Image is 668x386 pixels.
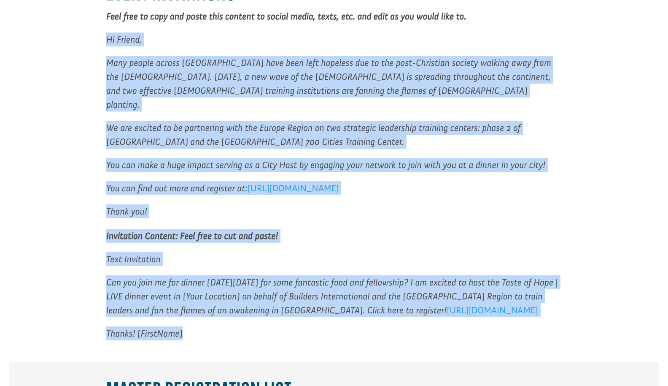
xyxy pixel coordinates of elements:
div: to [15,26,116,32]
span: Many people across [GEOGRAPHIC_DATA] have been left hopeless due to the post-Christian society wa... [106,57,551,110]
button: Donate [119,17,157,32]
img: US.png [15,34,21,40]
b: Invitation Content: Feel free to cut and paste! [106,230,278,242]
div: [PERSON_NAME] donated $50 [15,8,116,25]
strong: Feel free to copy and paste this content to social media, texts, etc. and edit as you would like to. [106,11,466,22]
a: [URL][DOMAIN_NAME] [447,304,538,320]
a: [URL][DOMAIN_NAME] [248,182,339,198]
strong: [GEOGRAPHIC_DATA] [20,26,71,32]
span: We are excited to be partnering with the Europe Region on two strategic leadership training cente... [106,122,521,147]
em: Thank you! [106,206,147,217]
span: You can make a huge impact serving as a City Host by engaging your network to join with you at a ... [106,159,545,171]
em: Hi Friend, [106,34,142,45]
img: emoji thumbsUp [15,18,22,24]
span: Can you join me for dinner [DATE][DATE] for some fantastic food and fellowship? I am excited to h... [106,277,558,316]
span: [GEOGRAPHIC_DATA] , [GEOGRAPHIC_DATA] [23,34,116,40]
span: Text Invitation [106,253,161,265]
span: Thanks! [FirstName] [106,328,183,339]
em: You can find out more and register at: [106,182,339,194]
